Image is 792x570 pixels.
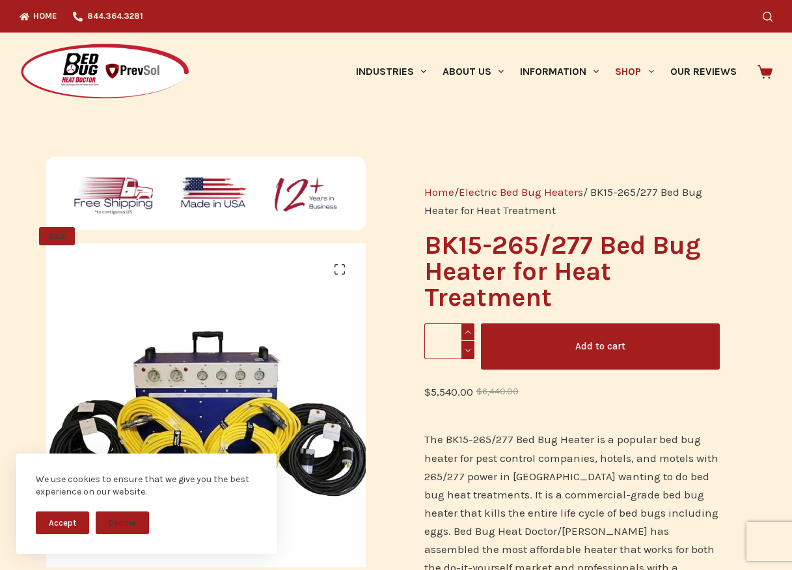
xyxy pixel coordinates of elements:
button: Decline [96,511,149,534]
bdi: 6,440.00 [476,387,519,396]
a: Information [512,33,607,111]
span: $ [424,385,431,398]
bdi: 5,540.00 [424,385,473,398]
a: Our Reviews [662,33,744,111]
button: Search [763,12,772,21]
a: Home [424,185,454,198]
button: Accept [36,511,89,534]
a: Industries [348,33,434,111]
nav: Breadcrumb [424,183,720,219]
h1: BK15-265/277 Bed Bug Heater for Heat Treatment [424,232,720,310]
span: $ [476,387,482,396]
div: We use cookies to ensure that we give you the best experience on our website. [36,473,257,498]
img: Prevsol/Bed Bug Heat Doctor [20,43,190,101]
a: View full-screen image gallery [327,256,353,282]
a: About Us [434,33,512,111]
button: Open LiveChat chat widget [10,5,49,44]
a: Electric Bed Bug Heaters [459,185,583,198]
button: Add to cart [481,323,720,370]
span: SALE [39,227,75,245]
input: Product quantity [424,323,474,359]
nav: Primary [348,33,744,111]
a: Shop [607,33,662,111]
